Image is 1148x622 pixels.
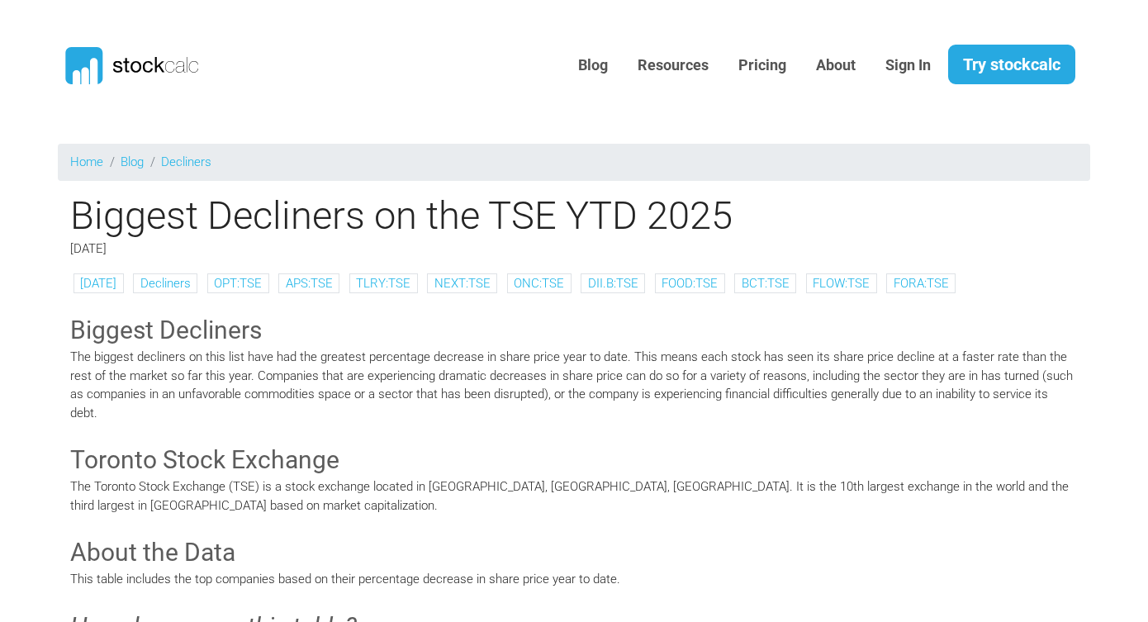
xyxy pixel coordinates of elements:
span: [DATE] [70,241,107,256]
a: Blog [121,154,144,169]
a: FOOD:TSE [662,276,718,291]
a: Sign In [873,45,943,86]
h1: Biggest Decliners on the TSE YTD 2025 [58,192,1090,239]
a: About [804,45,868,86]
a: NEXT:TSE [434,276,491,291]
h3: Toronto Stock Exchange [70,443,1078,477]
a: [DATE] [80,276,116,291]
a: FLOW:TSE [813,276,870,291]
a: BCT:TSE [742,276,790,291]
h3: About the Data [70,535,1078,570]
nav: breadcrumb [58,144,1090,181]
a: OPT:TSE [214,276,262,291]
a: Try stockcalc [948,45,1075,84]
a: Decliners [161,154,211,169]
a: ONC:TSE [514,276,564,291]
h3: Biggest Decliners [70,313,1078,348]
a: DII.B:TSE [588,276,638,291]
a: Decliners [140,276,191,291]
p: The biggest decliners on this list have had the greatest percentage decrease in share price year ... [70,348,1078,422]
a: FORA:TSE [894,276,949,291]
p: This table includes the top companies based on their percentage decrease in share price year to d... [70,570,1078,589]
p: The Toronto Stock Exchange (TSE) is a stock exchange located in [GEOGRAPHIC_DATA], [GEOGRAPHIC_DA... [70,477,1078,515]
a: APS:TSE [286,276,333,291]
a: Home [70,154,103,169]
a: Blog [566,45,620,86]
a: TLRY:TSE [356,276,410,291]
a: Resources [625,45,721,86]
a: Pricing [726,45,799,86]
